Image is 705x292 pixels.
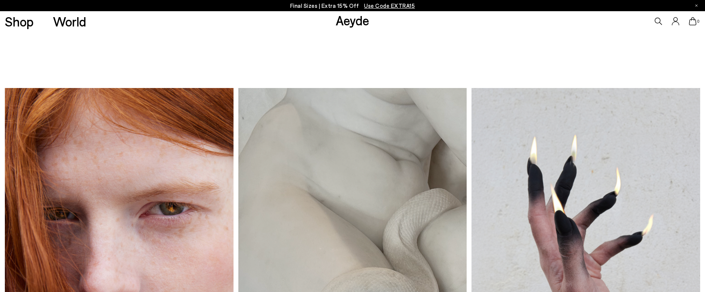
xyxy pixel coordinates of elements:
[689,17,696,25] a: 0
[290,1,415,10] p: Final Sizes | Extra 15% Off
[696,19,700,23] span: 0
[5,15,34,28] a: Shop
[364,2,415,9] span: Navigate to /collections/ss25-final-sizes
[53,15,86,28] a: World
[336,12,369,28] a: Aeyde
